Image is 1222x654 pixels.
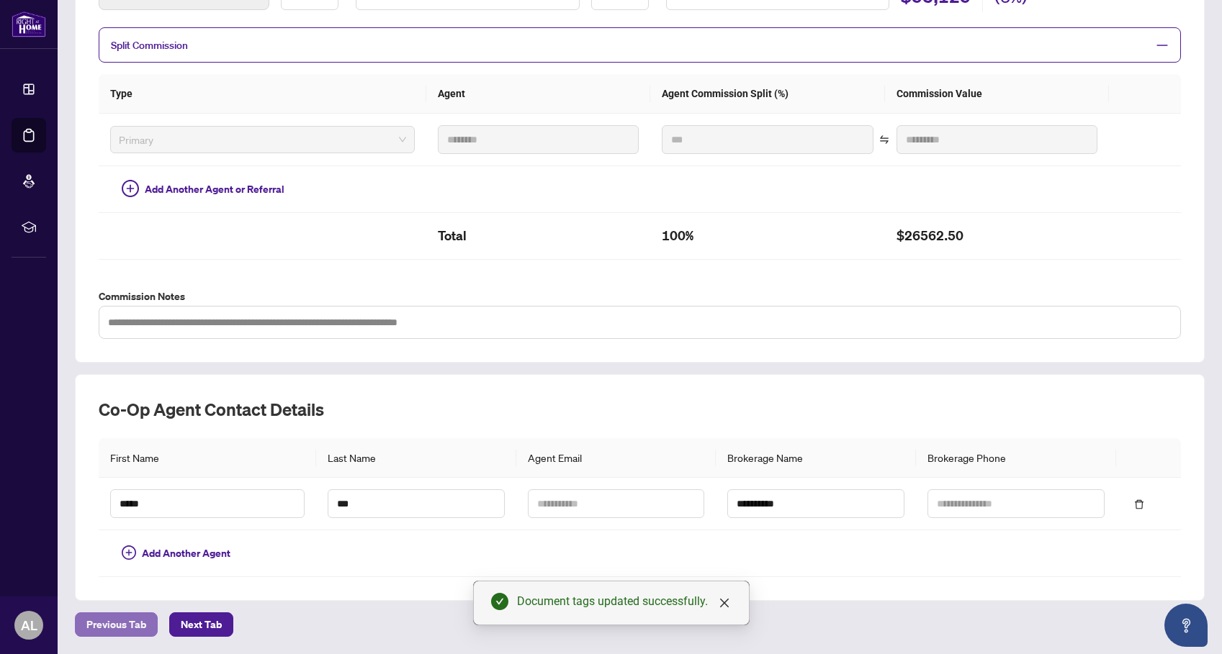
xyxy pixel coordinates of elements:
button: Next Tab [169,612,233,637]
span: Primary [119,129,406,150]
th: Brokerage Phone [916,438,1116,478]
button: Add Another Agent [110,542,242,565]
th: Last Name [316,438,516,478]
th: Brokerage Name [716,438,916,478]
span: Split Commission [111,39,188,52]
th: Commission Value [885,74,1109,114]
span: plus-circle [122,545,136,560]
span: Previous Tab [86,613,146,636]
span: close [719,597,730,609]
button: Add Another Agent or Referral [110,178,296,201]
img: logo [12,11,46,37]
span: delete [1134,499,1144,509]
span: Next Tab [181,613,222,636]
button: Open asap [1164,604,1208,647]
button: Previous Tab [75,612,158,637]
h2: 100% [662,224,873,247]
h2: Total [438,224,639,247]
a: Close [716,595,732,611]
h2: $26562.50 [897,224,1097,247]
span: plus-circle [122,180,139,197]
h2: Co-op Agent Contact Details [99,398,1181,421]
span: Add Another Agent or Referral [145,181,284,197]
th: Agent Email [516,438,716,478]
span: AL [21,615,37,635]
div: Document tags updated successfully. [517,593,732,610]
th: Type [99,74,426,114]
span: Add Another Agent [142,545,230,561]
label: Commission Notes [99,289,1181,304]
th: Agent [426,74,650,114]
th: First Name [99,438,316,478]
div: Split Commission [99,27,1181,63]
span: minus [1156,39,1169,52]
span: check-circle [491,593,508,610]
span: swap [879,135,889,145]
th: Agent Commission Split (%) [650,74,885,114]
